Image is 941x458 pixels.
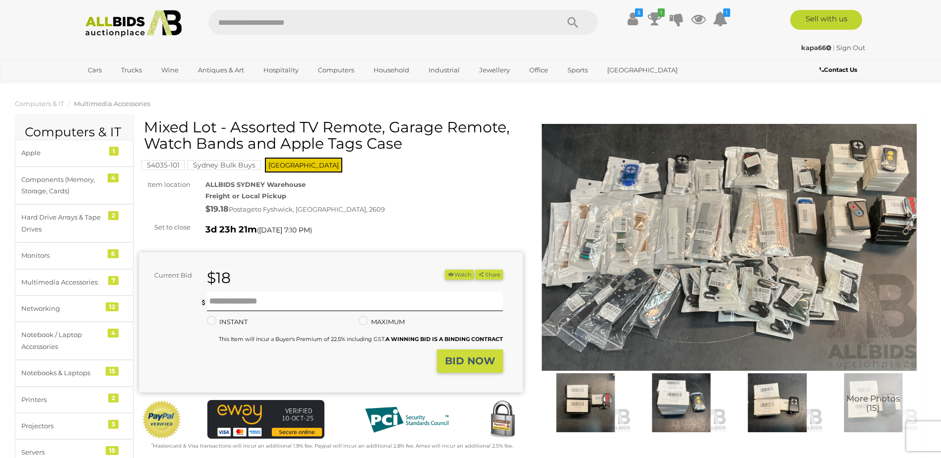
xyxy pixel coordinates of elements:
b: Contact Us [819,66,857,73]
small: Mastercard & Visa transactions will incur an additional 1.9% fee. Paypal will incur an additional... [151,443,513,449]
div: 7 [108,276,119,285]
div: 1 [109,147,119,156]
a: Industrial [422,62,466,78]
i: 1 [658,8,665,17]
div: Servers [21,447,103,458]
div: 12 [106,302,119,311]
a: Household [367,62,416,78]
div: Components (Memory, Storage, Cards) [21,174,103,197]
a: $ [626,10,640,28]
div: 2 [108,211,119,220]
strong: 3d 23h 21m [205,224,257,235]
a: Notebooks & Laptops 15 [15,360,133,386]
button: Watch [445,270,474,280]
div: Apple [21,147,103,159]
mark: 54035-101 [141,160,185,170]
div: Current Bid [139,270,199,281]
a: More Photos(15) [828,373,919,432]
img: Allbids.com.au [80,10,188,37]
strong: $19.18 [205,204,229,214]
img: PCI DSS compliant [357,400,456,440]
a: 54035-101 [141,161,185,169]
div: Set to close [131,222,198,233]
img: Mixed Lot - Assorted TV Remote, Garage Remote, Watch Bands and Apple Tags Case [540,373,631,432]
img: Mixed Lot - Assorted TV Remote, Garage Remote, Watch Bands and Apple Tags Case [538,124,922,371]
a: Projectors 3 [15,413,133,439]
a: 1 [713,10,728,28]
a: Networking 12 [15,295,133,322]
a: 1 [647,10,662,28]
img: Mixed Lot - Assorted TV Remote, Garage Remote, Watch Bands and Apple Tags Case [732,373,822,432]
div: 4 [108,329,119,338]
a: Notebook / Laptop Accessories 4 [15,322,133,360]
a: Computers & IT [15,100,64,108]
div: Item location [131,179,198,190]
a: Wine [155,62,185,78]
a: Apple 1 [15,140,133,166]
div: Projectors [21,420,103,432]
img: Mixed Lot - Assorted TV Remote, Garage Remote, Watch Bands and Apple Tags Case [636,373,727,432]
img: eWAY Payment Gateway [207,400,324,439]
span: More Photos (15) [846,395,900,413]
a: Contact Us [819,64,860,75]
div: Networking [21,303,103,314]
a: Sports [561,62,594,78]
div: 3 [108,420,119,429]
div: 2 [108,394,119,402]
button: BID NOW [437,349,503,373]
strong: kapa66 [801,44,831,52]
div: Printers [21,394,103,405]
div: Postage [205,202,523,217]
div: Hard Drive Arrays & Tape Drives [21,212,103,235]
i: 1 [723,8,730,17]
a: Monitors 6 [15,242,133,269]
span: [GEOGRAPHIC_DATA] [265,158,342,172]
a: Multimedia Accessories 7 [15,269,133,295]
span: | [833,44,835,52]
label: MAXIMUM [359,316,405,328]
a: Hard Drive Arrays & Tape Drives 2 [15,204,133,242]
strong: BID NOW [445,355,495,367]
div: Monitors [21,250,103,261]
a: Sell with us [790,10,862,30]
img: Secured by Rapid SSL [483,400,522,440]
div: Notebooks & Laptops [21,367,103,379]
button: Share [475,270,502,280]
a: Trucks [115,62,148,78]
h2: Computers & IT [25,125,124,139]
mark: Sydney Bulk Buys [188,160,261,170]
h1: Mixed Lot - Assorted TV Remote, Garage Remote, Watch Bands and Apple Tags Case [144,119,520,152]
span: [DATE] 7:10 PM [259,226,310,234]
strong: ALLBIDS SYDNEY Warehouse [205,180,306,188]
span: ( ) [257,226,312,234]
a: Cars [81,62,108,78]
div: Multimedia Accessories [21,277,103,288]
img: Official PayPal Seal [141,400,182,440]
a: Jewellery [473,62,516,78]
div: 15 [106,367,119,376]
a: [GEOGRAPHIC_DATA] [601,62,684,78]
a: Sydney Bulk Buys [188,161,261,169]
div: 15 [106,446,119,455]
label: INSTANT [207,316,248,328]
div: 4 [108,173,119,182]
li: Watch this item [445,270,474,280]
a: Office [523,62,555,78]
img: Mixed Lot - Assorted TV Remote, Garage Remote, Watch Bands and Apple Tags Case [828,373,919,432]
button: Search [548,10,598,35]
strong: Freight or Local Pickup [205,192,286,200]
a: Antiques & Art [191,62,251,78]
a: kapa66 [801,44,833,52]
div: Notebook / Laptop Accessories [21,329,103,352]
div: 6 [108,249,119,258]
a: Hospitality [257,62,305,78]
a: Components (Memory, Storage, Cards) 4 [15,167,133,205]
a: Computers [312,62,361,78]
a: Multimedia Accessories [74,100,150,108]
strong: $18 [207,269,231,287]
a: Sign Out [836,44,865,52]
small: This Item will incur a Buyer's Premium of 22.5% including GST. [219,336,503,343]
a: Printers 2 [15,387,133,413]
